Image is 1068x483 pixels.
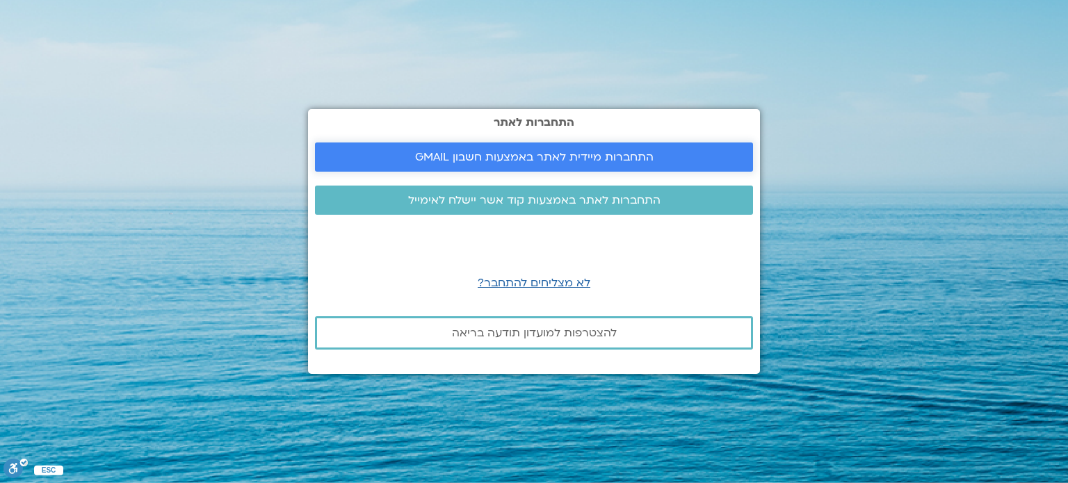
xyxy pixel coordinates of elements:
[315,142,753,172] a: התחברות מיידית לאתר באמצעות חשבון GMAIL
[315,316,753,350] a: להצטרפות למועדון תודעה בריאה
[315,116,753,129] h2: התחברות לאתר
[315,186,753,215] a: התחברות לאתר באמצעות קוד אשר יישלח לאימייל
[452,327,617,339] span: להצטרפות למועדון תודעה בריאה
[415,151,654,163] span: התחברות מיידית לאתר באמצעות חשבון GMAIL
[478,275,590,290] a: לא מצליחים להתחבר?
[408,194,661,206] span: התחברות לאתר באמצעות קוד אשר יישלח לאימייל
